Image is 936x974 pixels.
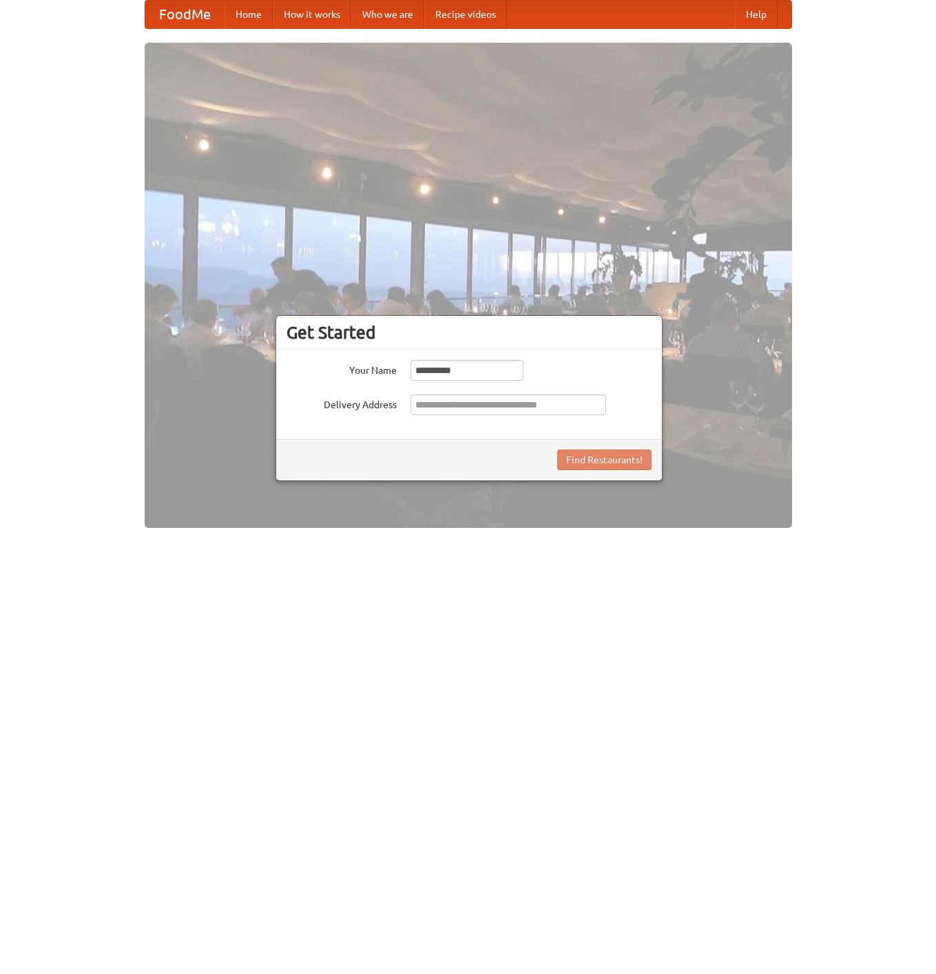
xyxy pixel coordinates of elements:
[287,394,397,412] label: Delivery Address
[735,1,778,28] a: Help
[287,322,652,343] h3: Get Started
[424,1,507,28] a: Recipe videos
[351,1,424,28] a: Who we are
[557,449,652,470] button: Find Restaurants!
[287,360,397,377] label: Your Name
[225,1,273,28] a: Home
[145,1,225,28] a: FoodMe
[273,1,351,28] a: How it works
